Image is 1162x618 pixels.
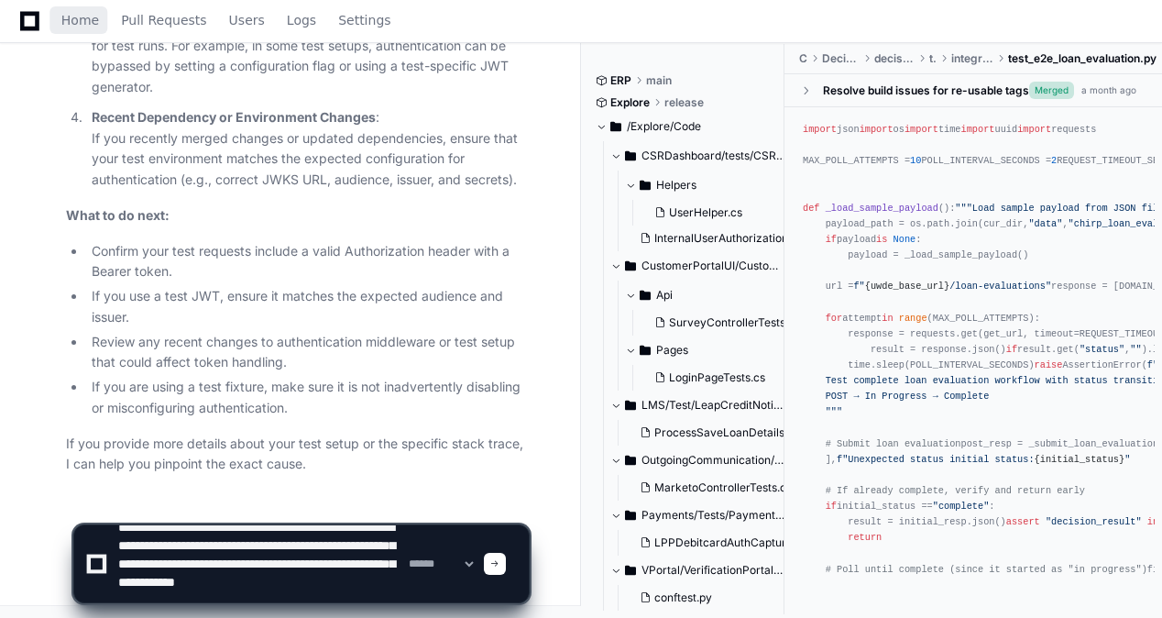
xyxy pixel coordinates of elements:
[641,149,785,163] span: CSRDashboard/tests/CSRDashboard.Tests
[899,313,927,324] span: range
[1130,344,1141,355] span: ""
[287,15,316,26] span: Logs
[610,95,650,110] span: Explore
[86,377,529,419] li: If you are using a test fixture, make sure it is not inadvertently disabling or misconfiguring au...
[632,420,789,446] button: ProcessSaveLoanDetailsTests.cs
[1029,82,1074,99] span: Merged
[799,51,807,66] span: Code
[625,449,636,471] svg: Directory
[803,124,837,135] span: import
[61,15,99,26] span: Home
[647,200,789,226] button: UserHelper.cs
[961,124,995,135] span: import
[66,434,529,476] p: If you provide more details about your test setup or the specific stack trace, I can help you pin...
[625,171,800,200] button: Helpers
[640,174,651,196] svg: Directory
[1035,454,1125,465] span: {initial_status}
[876,234,887,245] span: is
[610,73,631,88] span: ERP
[625,281,800,310] button: Api
[893,234,916,245] span: None
[86,332,529,374] li: Review any recent changes to authentication middleware or test setup that could affect token hand...
[882,313,893,324] span: in
[853,281,1051,292] span: f" /loan-evaluations"
[656,343,688,358] span: Pages
[121,15,206,26] span: Pull Requests
[1081,83,1136,97] div: a month ago
[1017,124,1051,135] span: import
[1080,344,1124,355] span: "status"
[641,398,785,413] span: LMS/Test/LeapCreditNotifications.UnitTests/Services/IntegrationService
[646,73,672,88] span: main
[826,438,961,449] span: # Submit loan evaluation
[86,286,529,328] li: If you use a test JWT, ensure it matches the expected audience and issuer.
[1028,218,1062,229] span: "data"
[632,226,789,251] button: InternalUserAuthorizationHandlerTests.cs
[1051,155,1057,166] span: 2
[910,155,921,166] span: 10
[951,51,993,66] span: integration_tests
[1006,344,1017,355] span: if
[826,485,1085,496] span: # If already complete, verify and return early
[904,124,938,135] span: import
[625,255,636,277] svg: Directory
[656,288,673,303] span: Api
[656,178,696,193] span: Helpers
[860,124,893,135] span: import
[647,365,789,391] button: LoginPageTests.cs
[610,251,785,281] button: CustomerPortalUI/CustomerPortalUI.Tests
[92,107,529,191] p: : If you recently merged changes or updated dependencies, ensure that your test environment match...
[86,241,529,283] li: Confirm your test requests include a valid Authorization header with a Bearer token.
[1035,359,1063,370] span: raise
[865,281,949,292] span: {uwde_base_url}
[610,116,621,138] svg: Directory
[823,83,1029,98] div: Resolve build issues for re-usable tags
[625,336,800,365] button: Pages
[610,391,785,420] button: LMS/Test/LeapCreditNotifications.UnitTests/Services/IntegrationService
[654,425,826,440] span: ProcessSaveLoanDetailsTests.cs
[625,394,636,416] svg: Directory
[610,446,785,475] button: OutgoingCommunication/OutgoingCommunication.Tests/Controllers
[641,453,785,468] span: OutgoingCommunication/OutgoingCommunication.Tests/Controllers
[596,112,771,141] button: /Explore/Code
[1008,51,1157,66] span: test_e2e_loan_evaluation.py
[647,310,800,336] button: SurveyControllerTests.cs
[803,203,819,214] span: def
[822,51,860,66] span: DecisionEngine
[669,315,800,330] span: SurveyControllerTests.cs
[66,207,170,223] strong: What to do next:
[826,203,938,214] span: _load_sample_payload
[654,231,871,246] span: InternalUserAuthorizationHandlerTests.cs
[640,284,651,306] svg: Directory
[826,234,837,245] span: if
[92,109,376,125] strong: Recent Dependency or Environment Changes
[654,480,792,495] span: MarketoControllerTests.cs
[641,259,785,273] span: CustomerPortalUI/CustomerPortalUI.Tests
[669,205,742,220] span: UserHelper.cs
[610,141,785,171] button: CSRDashboard/tests/CSRDashboard.Tests
[229,15,265,26] span: Users
[837,454,1130,465] span: f"Unexpected status initial status: "
[640,339,651,361] svg: Directory
[625,145,636,167] svg: Directory
[669,370,765,385] span: LoginPageTests.cs
[929,51,937,66] span: tests
[664,95,704,110] span: release
[632,475,789,501] button: MarketoControllerTests.cs
[874,51,914,66] span: decision-engine
[826,313,842,324] span: for
[627,119,701,134] span: /Explore/Code
[338,15,390,26] span: Settings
